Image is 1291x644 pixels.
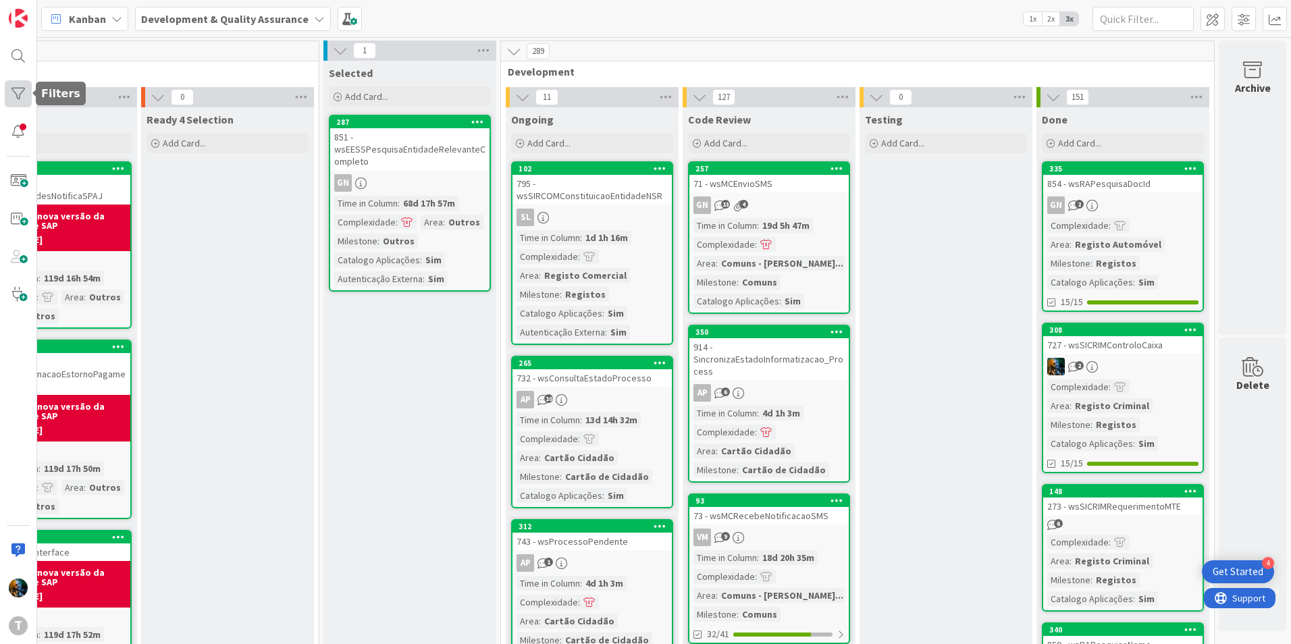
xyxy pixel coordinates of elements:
[580,230,582,245] span: :
[757,406,759,421] span: :
[689,495,849,525] div: 9373 - wsMCRecebeNotificacaoSMS
[512,369,672,387] div: 732 - wsConsultaEstadoProcesso
[86,480,124,495] div: Outros
[693,529,711,546] div: VM
[1043,175,1203,192] div: 854 - wsRAPesquisaDocId
[1109,218,1111,233] span: :
[695,327,849,337] div: 350
[512,175,672,205] div: 795 - wsSIRCOMConstituicaoEntidadeNSR
[757,550,759,565] span: :
[1043,163,1203,175] div: 335
[61,480,84,495] div: Area
[693,550,757,565] div: Time in Column
[334,234,377,248] div: Milestone
[539,450,541,465] span: :
[721,532,730,541] span: 9
[527,137,571,149] span: Add Card...
[1049,164,1203,173] div: 335
[535,89,558,105] span: 11
[1213,565,1263,579] div: Get Started
[688,113,751,126] span: Code Review
[1043,485,1203,515] div: 148273 - wsSICRIMRequerimentoMTE
[602,306,604,321] span: :
[1092,256,1140,271] div: Registos
[693,294,779,308] div: Catalogo Aplicações
[695,496,849,506] div: 93
[36,480,38,495] span: :
[512,163,672,175] div: 102
[1066,89,1089,105] span: 151
[330,116,490,170] div: 287851 - wsEESSPesquisaEntidadeRelevanteCompleto
[163,137,206,149] span: Add Card...
[689,196,849,214] div: GN
[396,215,398,230] span: :
[1047,535,1109,549] div: Complexidade
[1047,256,1090,271] div: Milestone
[779,294,781,308] span: :
[689,163,849,192] div: 25771 - wsMCEnvioSMS
[512,554,672,572] div: AP
[1092,7,1194,31] input: Quick Filter...
[517,450,539,465] div: Area
[712,89,735,105] span: 127
[20,308,59,323] div: Outros
[1047,436,1133,451] div: Catalogo Aplicações
[1047,358,1065,375] img: JC
[693,462,737,477] div: Milestone
[1092,417,1140,432] div: Registos
[693,425,755,439] div: Complexidade
[693,384,711,402] div: AP
[693,569,755,584] div: Complexidade
[1072,237,1165,252] div: Registo Automóvel
[20,499,59,514] div: Outros
[1060,12,1078,26] span: 3x
[1049,487,1203,496] div: 148
[517,431,578,446] div: Complexidade
[330,174,490,192] div: GN
[1047,218,1109,233] div: Complexidade
[889,89,912,105] span: 0
[512,163,672,205] div: 102795 - wsSIRCOMConstituicaoEntidadeNSR
[1092,572,1140,587] div: Registos
[1054,519,1063,528] span: 6
[1049,625,1203,635] div: 340
[1072,398,1153,413] div: Registo Criminal
[517,488,602,503] div: Catalogo Aplicações
[693,444,716,458] div: Area
[512,520,672,533] div: 312
[1043,196,1203,214] div: GN
[38,627,41,642] span: :
[1135,436,1158,451] div: Sim
[41,87,80,100] h5: Filters
[755,569,757,584] span: :
[695,164,849,173] div: 257
[704,137,747,149] span: Add Card...
[9,9,28,28] img: Visit kanbanzone.com
[527,43,550,59] span: 289
[1070,398,1072,413] span: :
[421,215,443,230] div: Area
[1043,485,1203,498] div: 148
[716,588,718,603] span: :
[562,469,652,484] div: Cartão de Cidadão
[41,461,104,476] div: 119d 17h 50m
[689,338,849,380] div: 914 - SincronizaEstadoInformatizacao_Process
[1024,12,1042,26] span: 1x
[716,256,718,271] span: :
[693,588,716,603] div: Area
[689,529,849,546] div: VM
[1043,358,1203,375] div: JC
[693,196,711,214] div: GN
[517,469,560,484] div: Milestone
[1090,572,1092,587] span: :
[1047,237,1070,252] div: Area
[517,554,534,572] div: AP
[718,444,795,458] div: Cartão Cidadão
[578,595,580,610] span: :
[1047,591,1133,606] div: Catalogo Aplicações
[541,268,630,283] div: Registo Comercial
[330,116,490,128] div: 287
[517,325,605,340] div: Autenticação Externa
[517,595,578,610] div: Complexidade
[1042,12,1060,26] span: 2x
